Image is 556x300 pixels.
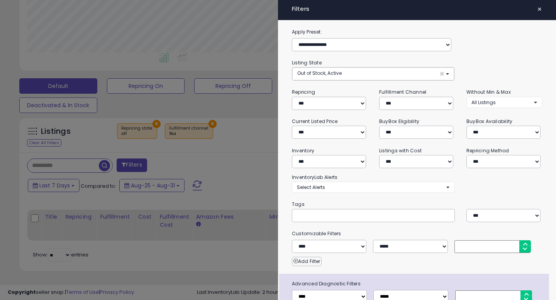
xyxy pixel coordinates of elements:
[292,67,454,80] button: Out of Stock, Active ×
[537,4,542,15] span: ×
[286,280,549,288] span: Advanced Diagnostic Filters
[466,147,509,154] small: Repricing Method
[379,89,426,95] small: Fulfillment Channel
[466,118,512,125] small: BuyBox Availability
[292,6,542,12] h4: Filters
[286,28,548,36] label: Apply Preset:
[471,99,496,106] span: All Listings
[466,97,542,108] button: All Listings
[439,70,444,78] span: ×
[292,147,314,154] small: Inventory
[297,184,325,190] span: Select Alerts
[379,147,422,154] small: Listings with Cost
[292,174,337,180] small: InventoryLab Alerts
[534,4,545,15] button: ×
[292,182,454,193] button: Select Alerts
[466,89,511,95] small: Without Min & Max
[292,89,315,95] small: Repricing
[379,118,419,125] small: BuyBox Eligibility
[292,59,322,66] small: Listing State
[292,118,337,125] small: Current Listed Price
[292,257,322,266] button: Add Filter
[286,200,548,209] small: Tags
[297,70,342,76] span: Out of Stock, Active
[286,229,548,238] small: Customizable Filters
